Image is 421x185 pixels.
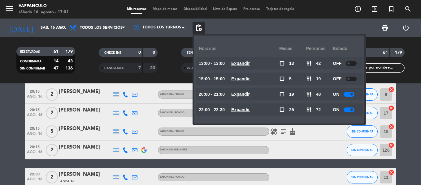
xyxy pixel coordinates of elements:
span: 2 [46,107,58,119]
i: [DATE] [5,21,37,35]
span: Mapa de mesas [150,7,180,11]
i: cancel [388,169,394,175]
span: SENTADAS [187,51,203,54]
span: 5 [46,125,58,138]
i: turned_in_not [388,5,395,13]
span: check_box_outline_blank [279,61,285,66]
button: SIN CONFIRMAR [347,125,378,138]
span: 15:00 - 15:00 [199,75,225,82]
span: 20:00 - 21:00 [199,91,225,98]
span: OFF [333,60,341,67]
span: 5 [289,75,292,82]
div: [PERSON_NAME] [59,143,111,151]
button: SIN CONFIRMAR [347,144,378,156]
span: CHECK INS [104,51,121,54]
i: power_settings_new [402,24,410,32]
span: print [381,24,388,32]
span: SALON DEL FONDO [160,176,184,178]
span: Mis reservas [124,7,150,11]
span: 13:00 - 13:00 [199,60,225,67]
u: Expandir [231,107,250,112]
span: check_box_outline_blank [279,76,285,82]
button: menu [5,4,14,15]
span: 72 [316,106,321,113]
i: add_circle_outline [354,5,362,13]
div: [PERSON_NAME] [59,125,111,133]
i: cancel [388,124,394,130]
i: cancel [388,86,394,93]
div: [PERSON_NAME] [59,106,111,114]
u: Expandir [231,92,250,97]
span: ago. 16 [27,132,42,139]
span: 20:15 [27,106,42,113]
strong: 0 [138,50,141,55]
span: 22:30 [27,170,42,177]
span: 48 [316,91,321,98]
div: Mesas [279,40,306,57]
span: ON [333,91,339,98]
div: Vaffanculo [19,3,69,9]
i: exit_to_app [371,5,378,13]
button: SIN CONFIRMAR [347,171,378,183]
span: 2 [46,171,58,183]
u: Expandir [231,76,250,81]
span: 20:15 [27,124,42,132]
span: restaurant [306,61,312,66]
strong: 179 [395,50,403,55]
strong: 47 [54,66,59,70]
span: RE AGENDADA [187,67,210,70]
u: Expandir [231,61,250,66]
span: RESERVADAS [20,50,40,53]
span: CANCELADA [104,67,124,70]
span: Todos los servicios [80,26,123,30]
span: 42 [316,60,321,67]
i: subject [280,128,287,135]
span: SIN CONFIRMAR [20,67,45,70]
span: 2 [46,144,58,156]
span: 25 [289,106,294,113]
span: check_box_outline_blank [279,91,285,97]
span: 2 [46,88,58,101]
strong: 14 [54,59,59,63]
img: google-logo.png [141,147,147,153]
span: 20:15 [27,87,42,95]
span: SALON DEL FONDO [160,111,184,114]
div: [PERSON_NAME] [59,88,111,96]
span: SALON DEL FONDO [160,93,184,95]
span: Lista de Espera [210,7,240,11]
strong: 61 [54,49,59,54]
strong: 61 [383,50,388,55]
i: cancel [388,105,394,111]
span: ago. 16 [27,113,42,120]
i: search [404,5,412,13]
i: cancel [388,142,394,148]
span: 19 [289,91,294,98]
span: check_box_outline_blank [279,107,285,112]
span: SALON DEL FONDO [160,130,184,132]
strong: 43 [68,59,74,63]
span: 19 [316,75,321,82]
div: personas [306,40,333,57]
span: OFF [333,75,341,82]
div: LOG OUT [395,19,416,37]
span: SIN CONFIRMAR [351,130,373,133]
div: sábado 16. agosto - 17:01 [19,9,69,15]
span: CONFIRMADA [20,60,41,63]
i: arrow_drop_down [58,24,65,32]
span: 13 [289,60,294,67]
div: [PERSON_NAME] [59,170,111,179]
i: healing [270,128,278,135]
span: restaurant [306,76,312,82]
span: ago. 16 [27,177,42,184]
div: Estado [333,40,360,57]
span: SALON DE ADELANTE [160,149,187,151]
span: ago. 16 [27,95,42,102]
span: ago. 16 [27,150,42,157]
i: menu [5,4,14,13]
span: Tarjetas de regalo [263,7,297,11]
span: SIN CONFIRMAR [351,175,373,179]
span: pending_actions [195,24,202,32]
i: cake [289,128,296,135]
span: SIN CONFIRMAR [351,148,373,152]
span: restaurant [306,107,312,112]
